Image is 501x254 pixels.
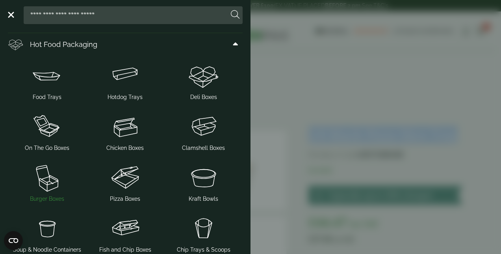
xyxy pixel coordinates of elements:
[89,109,161,154] a: Chicken Boxes
[30,39,97,50] span: Hot Food Packaging
[11,109,83,154] a: On The Go Boxes
[167,60,239,92] img: Deli_box.svg
[190,93,217,101] span: Deli Boxes
[13,246,81,254] span: Soup & Noodle Containers
[25,144,69,152] span: On The Go Boxes
[89,213,161,244] img: FishNchip_box.svg
[89,60,161,92] img: Hotdog_tray.svg
[89,111,161,142] img: Chicken_box-1.svg
[108,93,143,101] span: Hotdog Trays
[11,58,83,103] a: Food Trays
[11,60,83,92] img: Food_tray.svg
[110,195,140,203] span: Pizza Boxes
[11,111,83,142] img: OnTheGo_boxes.svg
[167,162,239,193] img: SoupNsalad_bowls.svg
[167,111,239,142] img: Clamshell_box.svg
[177,246,230,254] span: Chip Trays & Scoops
[30,195,64,203] span: Burger Boxes
[11,160,83,205] a: Burger Boxes
[8,36,24,52] img: Deli_box.svg
[106,144,144,152] span: Chicken Boxes
[167,213,239,244] img: Chip_tray.svg
[189,195,218,203] span: Kraft Bowls
[167,160,239,205] a: Kraft Bowls
[89,160,161,205] a: Pizza Boxes
[8,33,243,55] a: Hot Food Packaging
[167,109,239,154] a: Clamshell Boxes
[89,58,161,103] a: Hotdog Trays
[167,58,239,103] a: Deli Boxes
[182,144,225,152] span: Clamshell Boxes
[4,231,23,250] button: Open CMP widget
[11,213,83,244] img: SoupNoodle_container.svg
[11,162,83,193] img: Burger_box.svg
[33,93,61,101] span: Food Trays
[89,162,161,193] img: Pizza_boxes.svg
[99,246,151,254] span: Fish and Chip Boxes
